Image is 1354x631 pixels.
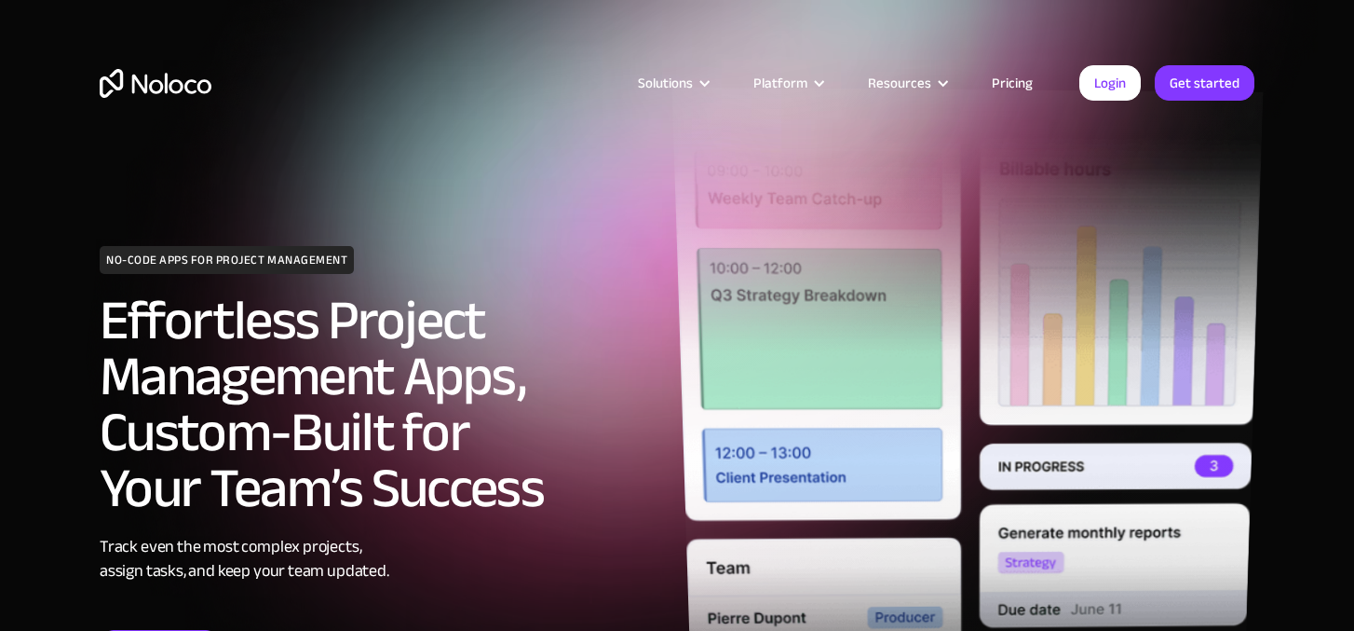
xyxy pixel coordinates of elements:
h2: Effortless Project Management Apps, Custom-Built for Your Team’s Success [100,293,668,516]
div: Solutions [615,71,730,95]
div: Solutions [638,71,693,95]
div: Track even the most complex projects, assign tasks, and keep your team updated. [100,535,668,583]
a: home [100,69,211,98]
div: Platform [730,71,845,95]
div: Resources [868,71,931,95]
a: Pricing [968,71,1056,95]
a: Get started [1155,65,1254,101]
h1: NO-CODE APPS FOR PROJECT MANAGEMENT [100,246,354,274]
div: Platform [753,71,807,95]
div: Resources [845,71,968,95]
a: Login [1079,65,1141,101]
